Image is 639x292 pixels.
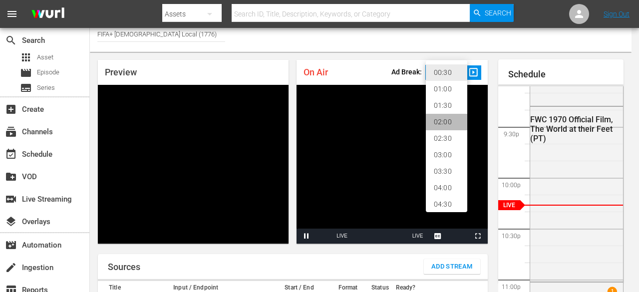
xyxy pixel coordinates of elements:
li: 00:30 [426,64,467,81]
li: 03:30 [426,163,467,180]
li: 03:00 [426,147,467,163]
li: 02:00 [426,114,467,130]
li: 01:00 [426,81,467,97]
li: 01:30 [426,97,467,114]
li: 04:00 [426,180,467,196]
li: 04:30 [426,196,467,213]
li: 02:30 [426,130,467,147]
